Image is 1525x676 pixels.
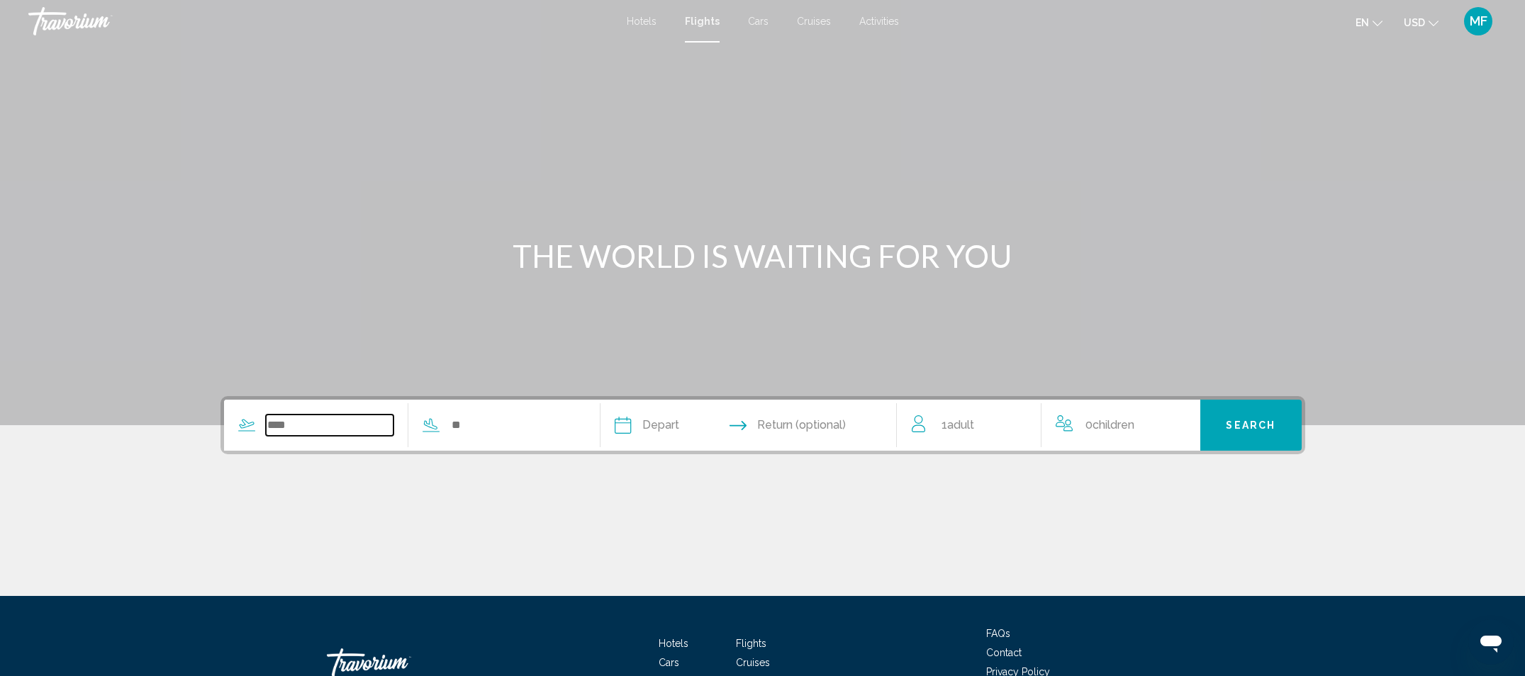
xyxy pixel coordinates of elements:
[730,400,846,451] button: Return date
[627,16,657,27] a: Hotels
[659,638,688,649] a: Hotels
[986,647,1022,658] a: Contact
[757,415,846,435] span: Return (optional)
[28,7,613,35] a: Travorium
[986,628,1010,639] a: FAQs
[859,16,899,27] a: Activities
[1404,12,1439,33] button: Change currency
[224,400,1302,451] div: Search widget
[1460,6,1497,36] button: User Menu
[1085,415,1134,435] span: 0
[748,16,769,27] a: Cars
[1356,17,1369,28] span: en
[497,237,1029,274] h1: THE WORLD IS WAITING FOR YOU
[615,400,679,451] button: Depart date
[659,657,679,668] a: Cars
[1093,418,1134,432] span: Children
[1470,14,1487,28] span: MF
[1200,400,1302,451] button: Search
[736,638,766,649] a: Flights
[736,657,770,668] a: Cruises
[1356,12,1382,33] button: Change language
[1226,420,1275,432] span: Search
[942,415,974,435] span: 1
[797,16,831,27] a: Cruises
[1468,619,1514,665] iframe: Button to launch messaging window
[898,400,1201,451] button: Travelers: 1 adult, 0 children
[685,16,720,27] a: Flights
[947,418,974,432] span: Adult
[1404,17,1425,28] span: USD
